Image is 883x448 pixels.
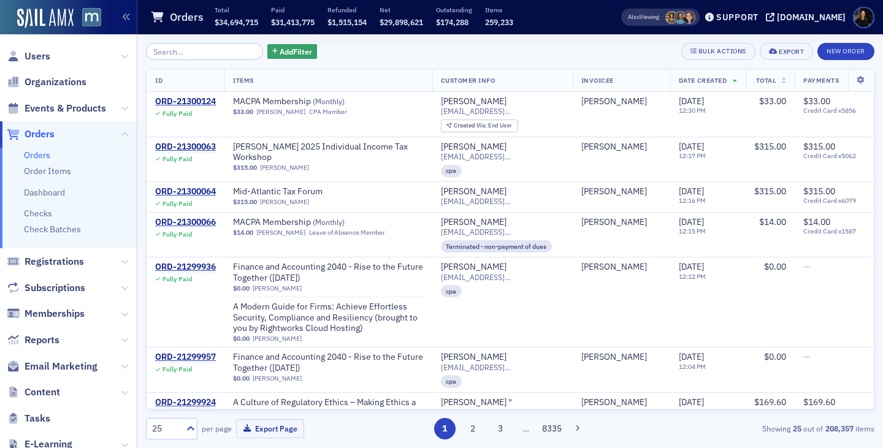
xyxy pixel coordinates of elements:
span: Orders [25,127,55,141]
p: Paid [271,6,315,14]
div: End User [454,123,512,129]
a: Content [7,385,60,399]
span: $315.00 [233,164,257,172]
span: Shawn Brogan [581,352,662,363]
span: Viewing [628,13,659,21]
span: Profile [853,7,874,28]
span: $14.00 [233,229,253,237]
span: — [803,261,810,272]
span: 259,233 [485,17,513,27]
span: Invoicee [581,76,614,85]
a: [PERSON_NAME] "[PERSON_NAME]" [PERSON_NAME] [441,397,564,430]
button: 1 [434,418,456,439]
span: $31,413,775 [271,17,315,27]
div: cpa [441,375,462,387]
a: [PERSON_NAME] [581,262,647,273]
h1: Orders [170,10,204,25]
span: ( Monthly ) [313,96,345,106]
a: Users [7,50,50,63]
span: [EMAIL_ADDRESS][DOMAIN_NAME] [441,363,564,372]
a: [PERSON_NAME] [253,374,302,382]
span: Email Marketing [25,360,97,373]
a: [PERSON_NAME] [441,96,506,107]
a: Events & Products [7,102,106,115]
div: [PERSON_NAME] [441,142,506,153]
span: [EMAIL_ADDRESS][DOMAIN_NAME] [441,152,564,161]
a: Organizations [7,75,86,89]
strong: 208,357 [823,423,855,434]
span: $315.00 [754,186,786,197]
a: ORD-21300064 [155,186,216,197]
span: Items [233,76,254,85]
a: [PERSON_NAME] [581,142,647,153]
span: Bruce Reeder [581,262,662,273]
a: Registrations [7,255,84,268]
a: [PERSON_NAME] [581,186,647,197]
a: New Order [817,45,874,56]
span: $1,515,154 [327,17,367,27]
a: Memberships [7,307,85,321]
a: [PERSON_NAME] 2025 Individual Income Tax Workshop [233,142,424,163]
span: Organizations [25,75,86,89]
span: $315.00 [233,198,257,206]
div: Also [628,13,640,21]
span: Steve Gershman [581,397,662,408]
span: $315.00 [754,141,786,152]
span: Credit Card x5062 [803,152,865,160]
a: Finance and Accounting 2040 - Rise to the Future Together ([DATE]) [233,262,424,283]
input: Search… [146,43,263,60]
a: [PERSON_NAME] [581,96,647,107]
span: Reports [25,333,59,347]
a: Email Marketing [7,360,97,373]
button: New Order [817,43,874,60]
span: — [803,351,810,362]
div: Terminated - non-payment of dues [441,240,552,252]
span: [EMAIL_ADDRESS][DOMAIN_NAME] [441,107,564,116]
a: Tasks [7,412,50,425]
span: $33.00 [233,108,253,116]
a: ORD-21299936 [155,262,216,273]
div: cpa [441,165,462,177]
button: Bulk Actions [681,43,755,60]
a: Subscriptions [7,281,85,295]
span: [EMAIL_ADDRESS][DOMAIN_NAME] [441,227,564,237]
button: Export Page [236,419,304,438]
a: [PERSON_NAME] [581,397,647,408]
time: 12:16 PM [679,196,706,205]
span: Don Farmer’s 2025 Individual Income Tax Workshop [233,142,424,163]
span: Michelle Brown [682,11,695,24]
div: [PERSON_NAME] [581,352,647,363]
a: Orders [24,150,50,161]
p: Refunded [327,6,367,14]
time: 12:02 PM [679,407,706,416]
button: [DOMAIN_NAME] [766,13,850,21]
div: 25 [152,422,179,435]
span: Customer Info [441,76,495,85]
div: cpa [441,285,462,297]
div: [PERSON_NAME] [441,186,506,197]
span: $34,694,715 [215,17,258,27]
span: MACPA Membership [233,217,388,228]
div: ORD-21300063 [155,142,216,153]
span: Created Via : [454,121,488,129]
a: ORD-21300124 [155,96,216,107]
span: Credit Card x6079 [803,197,865,205]
a: SailAMX [17,9,74,28]
button: 3 [490,418,511,439]
span: $0.00 [764,351,786,362]
span: [DATE] [679,216,704,227]
a: [PERSON_NAME] [581,217,647,228]
span: Users [25,50,50,63]
time: 12:15 PM [679,227,706,235]
span: $315.00 [803,141,835,152]
a: [PERSON_NAME] [253,284,302,292]
time: 12:30 PM [679,106,706,115]
a: Orders [7,127,55,141]
a: Checks [24,208,52,219]
span: … [518,423,535,434]
div: Bulk Actions [698,48,746,55]
span: $169.60 [803,397,835,408]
